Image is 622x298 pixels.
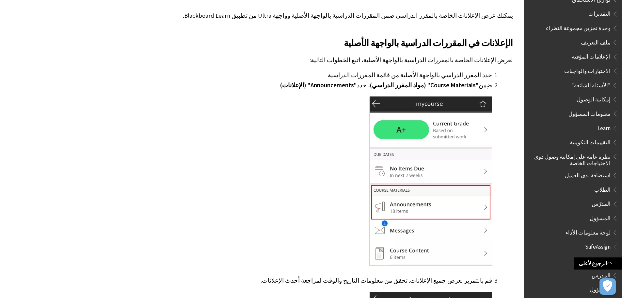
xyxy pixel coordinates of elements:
span: وحدة تخزين مجموعة النظراء [546,23,611,31]
span: إمكانية الوصول [577,94,611,103]
a: الرجوع لأعلى [574,257,622,270]
span: الاختبارات والواجبات [564,65,611,74]
p: يمكنك عرض الإعلانات الخاصة بالمقرر الدراسي ضمن المقررات الدراسية بالواجهة الأصلية وواجهة Ultra من... [108,11,513,20]
span: ملف التعريف [581,37,611,46]
p: لعرض الإعلانات الخاصة بالمقررات الدراسية بالواجهة الأصلية، اتبع الخطوات التالية: [108,56,513,64]
span: المسؤول [590,213,611,221]
h2: الإعلانات في المقررات الدراسية بالواجهة الأصلية [108,28,513,50]
li: حدد المقرر الدراسي بالواجهة الأصلية من قائمة المقررات الدراسية [108,71,492,80]
span: لوحة معلومات الأداء [566,227,611,236]
span: المدرس [592,270,611,279]
span: "Course Materials" (مواد المقرر الدراسي) [370,81,479,89]
img: Announcements in original courses [370,96,492,266]
span: معلومات المسؤول [568,108,611,117]
span: نظرة عامة على إمكانية وصول ذوي الاحتياجات الخاصة [532,151,611,167]
span: SafeAssign [585,241,611,250]
nav: Book outline for Blackboard Learn Help [528,123,618,238]
span: "الأسئلة الشائعة" [571,80,611,89]
span: المسؤول [590,284,611,293]
span: الإعلامات المؤقتة [572,51,611,60]
nav: Book outline for Blackboard SafeAssign [528,241,618,295]
button: فتح التفضيلات [599,278,616,295]
span: المدرّس [592,199,611,207]
span: الطلاب [594,184,611,193]
span: الطالب [594,255,611,264]
span: Learn [598,123,611,131]
span: التقديرات [588,9,611,17]
span: "Announcements" (الإعلانات) [280,81,357,89]
span: التقييمات التكوينية [570,137,611,146]
li: ضِمن ، حدد [108,81,492,275]
span: استضافة لدى العميل [565,170,611,179]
